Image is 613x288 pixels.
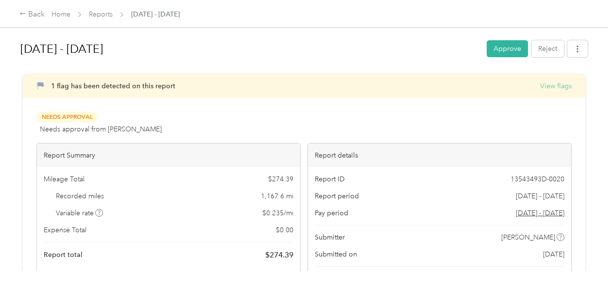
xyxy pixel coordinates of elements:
a: Reports [89,10,113,18]
button: View flags [540,81,572,91]
span: Needs approval from [PERSON_NAME] [40,124,162,134]
span: Mileage Total [44,174,85,184]
a: Home [51,10,70,18]
div: Report Summary [37,144,300,167]
span: [DATE] - [DATE] [131,9,180,19]
iframe: Everlance-gr Chat Button Frame [559,234,613,288]
span: Report ID [315,174,345,184]
button: Reject [531,40,564,57]
span: Expense Total [44,225,86,235]
span: 1 flag has been detected on this report [51,82,175,90]
span: Go to pay period [516,208,564,218]
span: Pay period [315,208,348,218]
div: Back [19,9,45,20]
span: [DATE] [543,249,564,259]
span: $ 274.39 [268,174,293,184]
span: $ 0.00 [276,225,293,235]
span: Report total [44,250,83,260]
span: $ 0.235 / mi [262,208,293,218]
span: $ 274.39 [265,249,293,261]
span: Variable rate [56,208,103,218]
span: Submitted on [315,249,357,259]
span: [DATE] - [DATE] [516,191,564,201]
h1: Aug 1 - 31, 2025 [20,37,480,61]
div: Report details [308,144,571,167]
span: [PERSON_NAME] [501,232,555,242]
span: Report period [315,191,359,201]
button: Approve [487,40,528,57]
span: Recorded miles [56,191,104,201]
span: 1,167.6 mi [261,191,293,201]
span: Submitter [315,232,345,242]
span: Needs Approval [36,112,98,123]
span: 13543493D-0020 [511,174,564,184]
